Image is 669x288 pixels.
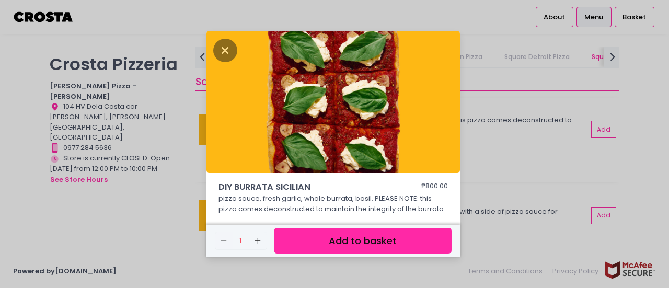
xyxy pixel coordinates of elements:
[274,228,452,254] button: Add to basket
[218,193,448,214] p: pizza sauce, fresh garlic, whole burrata, basil. PLEASE NOTE: this pizza comes deconstructed to m...
[421,181,448,193] div: ₱800.00
[206,31,460,173] img: DIY BURRATA SICILIAN
[213,44,237,55] button: Close
[218,181,391,193] span: DIY BURRATA SICILIAN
